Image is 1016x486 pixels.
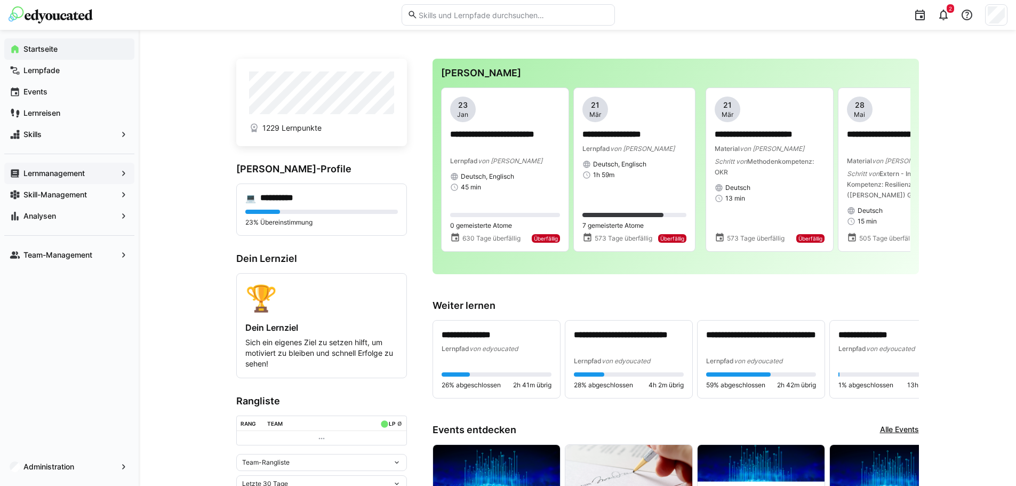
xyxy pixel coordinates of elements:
h3: Dein Lernziel [236,253,407,265]
span: Deutsch, Englisch [461,172,514,181]
span: Material [715,145,740,153]
span: Lernpfad [574,357,602,365]
span: Lernpfad [838,345,866,353]
span: Lernpfad [442,345,469,353]
h3: [PERSON_NAME] [441,67,910,79]
span: Lernpfad [706,357,734,365]
span: 573 Tage überfällig [595,234,652,243]
span: Extern - Individuelle Kompetenz: Resilienz ([PERSON_NAME]) Gruppe 1 [847,170,941,199]
span: Deutsch [858,206,883,215]
span: Deutsch, Englisch [593,160,646,169]
span: Methodenkompetenz: OKR [715,157,814,176]
h3: [PERSON_NAME]-Profile [236,163,407,175]
div: 💻️ [245,193,256,203]
h3: Events entdecken [433,424,516,436]
div: 🏆 [245,282,398,314]
span: Jan [457,110,468,119]
span: von [PERSON_NAME] [610,145,675,153]
span: 15 min [858,217,877,226]
span: Überfällig [798,235,822,242]
span: 59% abgeschlossen [706,381,765,389]
span: 21 [591,100,599,110]
input: Skills und Lernpfade durchsuchen… [418,10,609,20]
span: Überfällig [660,235,684,242]
span: 2 [949,5,952,12]
span: von [PERSON_NAME] [478,157,542,165]
span: 26% abgeschlossen [442,381,501,389]
span: 21 [723,100,732,110]
span: 13h 11m übrig [907,381,948,389]
span: Mär [589,110,601,119]
span: 28 [855,100,865,110]
span: Lernpfad [450,157,478,165]
span: 13 min [725,194,745,203]
a: ø [397,418,402,427]
a: Alle Events [880,424,919,436]
p: Sich ein eigenes Ziel zu setzen hilft, um motiviert zu bleiben und schnell Erfolge zu sehen! [245,337,398,369]
span: Mär [722,110,733,119]
span: Lernpfad [582,145,610,153]
span: von edyoucated [469,345,518,353]
span: von [PERSON_NAME] [872,157,937,165]
span: Überfällig [534,235,558,242]
span: 7 gemeisterte Atome [582,221,644,230]
span: von edyoucated [866,345,915,353]
span: 505 Tage überfällig [859,234,917,243]
h4: Dein Lernziel [245,322,398,333]
span: von edyoucated [602,357,650,365]
span: Deutsch [725,184,750,192]
span: 45 min [461,183,481,192]
span: 23 [458,100,468,110]
h3: Weiter lernen [433,300,919,312]
span: Mai [854,110,865,119]
span: 1229 Lernpunkte [262,123,322,133]
span: 1% abgeschlossen [838,381,893,389]
span: Schritt von [715,157,747,165]
div: LP [389,420,395,427]
span: von edyoucated [734,357,782,365]
h3: Rangliste [236,395,407,407]
span: 2h 42m übrig [777,381,816,389]
span: Schritt von [847,170,879,178]
div: Rang [241,420,256,427]
span: 2h 41m übrig [513,381,551,389]
span: 0 gemeisterte Atome [450,221,512,230]
div: Team [267,420,283,427]
span: 1h 59m [593,171,614,179]
span: 28% abgeschlossen [574,381,633,389]
span: 630 Tage überfällig [462,234,521,243]
span: 573 Tage überfällig [727,234,785,243]
span: 4h 2m übrig [649,381,684,389]
span: Team-Rangliste [242,458,290,467]
p: 23% Übereinstimmung [245,218,398,227]
span: Material [847,157,872,165]
span: von [PERSON_NAME] [740,145,804,153]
